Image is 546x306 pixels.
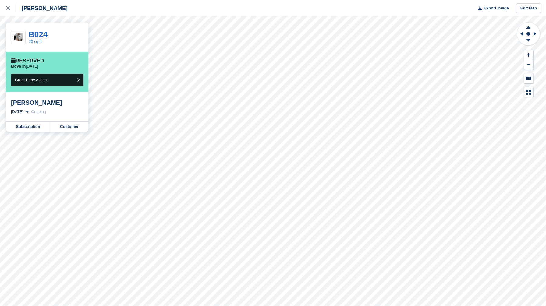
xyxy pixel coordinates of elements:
a: Subscription [6,122,50,132]
div: Ongoing [31,109,46,115]
span: Grant Early Access [15,78,49,82]
span: Export Image [484,5,509,11]
p: [DATE] [11,64,38,69]
div: [PERSON_NAME] [11,99,83,106]
a: B024 [29,30,48,39]
button: Grant Early Access [11,74,83,86]
img: arrow-right-light-icn-cde0832a797a2874e46488d9cf13f60e5c3a73dbe684e267c42b8395dfbc2abf.svg [26,111,29,113]
a: 20 sq ft [29,39,42,44]
button: Map Legend [524,87,533,97]
img: 20-sqft-unit.jpg [11,32,25,43]
div: Reserved [11,58,44,64]
span: Move in [11,64,26,69]
a: Edit Map [516,3,541,13]
button: Export Image [474,3,509,13]
button: Zoom In [524,50,533,60]
div: [DATE] [11,109,23,115]
button: Keyboard Shortcuts [524,73,533,83]
button: Zoom Out [524,60,533,70]
div: [PERSON_NAME] [16,5,68,12]
a: Customer [50,122,88,132]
